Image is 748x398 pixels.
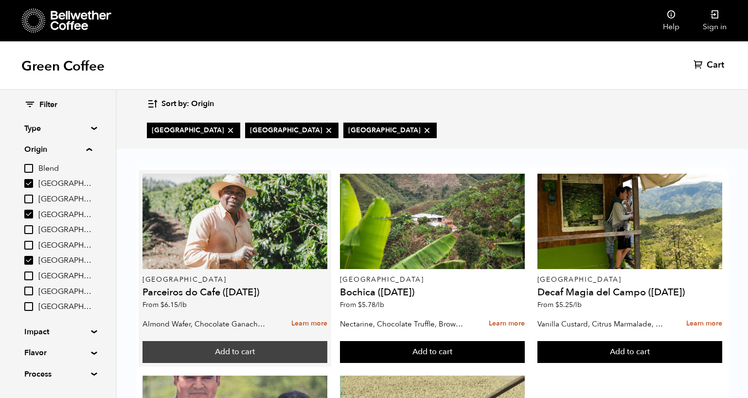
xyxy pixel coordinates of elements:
[142,341,327,363] button: Add to cart
[142,300,187,309] span: From
[39,100,57,110] span: Filter
[537,341,722,363] button: Add to cart
[38,225,92,235] span: [GEOGRAPHIC_DATA]
[555,300,582,309] bdi: 5.25
[24,123,91,134] summary: Type
[142,276,327,283] p: [GEOGRAPHIC_DATA]
[358,300,384,309] bdi: 5.78
[24,271,33,280] input: [GEOGRAPHIC_DATA]
[24,164,33,173] input: Blend
[38,210,92,220] span: [GEOGRAPHIC_DATA]
[147,92,214,115] button: Sort by: Origin
[573,300,582,309] span: /lb
[142,288,327,297] h4: Parceiros do Cafe ([DATE])
[38,287,92,297] span: [GEOGRAPHIC_DATA]
[24,210,33,218] input: [GEOGRAPHIC_DATA]
[24,225,33,234] input: [GEOGRAPHIC_DATA]
[555,300,559,309] span: $
[152,126,235,135] span: [GEOGRAPHIC_DATA]
[38,302,92,312] span: [GEOGRAPHIC_DATA]
[340,317,466,331] p: Nectarine, Chocolate Truffle, Brown Sugar
[160,300,187,309] bdi: 6.15
[160,300,164,309] span: $
[142,317,268,331] p: Almond Wafer, Chocolate Ganache, Bing Cherry
[348,126,432,135] span: [GEOGRAPHIC_DATA]
[537,276,722,283] p: [GEOGRAPHIC_DATA]
[375,300,384,309] span: /lb
[686,313,722,334] a: Learn more
[340,341,525,363] button: Add to cart
[24,347,91,359] summary: Flavor
[24,179,33,188] input: [GEOGRAPHIC_DATA]
[340,288,525,297] h4: Bochica ([DATE])
[250,126,334,135] span: [GEOGRAPHIC_DATA]
[24,144,92,155] summary: Origin
[38,179,92,189] span: [GEOGRAPHIC_DATA]
[358,300,362,309] span: $
[707,59,724,71] span: Cart
[24,195,33,203] input: [GEOGRAPHIC_DATA]
[161,99,214,109] span: Sort by: Origin
[537,317,663,331] p: Vanilla Custard, Citrus Marmalade, Caramel
[537,288,722,297] h4: Decaf Magia del Campo ([DATE])
[178,300,187,309] span: /lb
[38,271,92,282] span: [GEOGRAPHIC_DATA]
[38,163,92,174] span: Blend
[38,255,92,266] span: [GEOGRAPHIC_DATA]
[291,313,327,334] a: Learn more
[24,302,33,311] input: [GEOGRAPHIC_DATA]
[24,241,33,250] input: [GEOGRAPHIC_DATA]
[38,194,92,205] span: [GEOGRAPHIC_DATA]
[24,368,91,380] summary: Process
[38,240,92,251] span: [GEOGRAPHIC_DATA]
[24,256,33,265] input: [GEOGRAPHIC_DATA]
[537,300,582,309] span: From
[489,313,525,334] a: Learn more
[21,57,105,75] h1: Green Coffee
[24,287,33,295] input: [GEOGRAPHIC_DATA]
[340,276,525,283] p: [GEOGRAPHIC_DATA]
[340,300,384,309] span: From
[24,326,91,338] summary: Impact
[694,59,727,71] a: Cart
